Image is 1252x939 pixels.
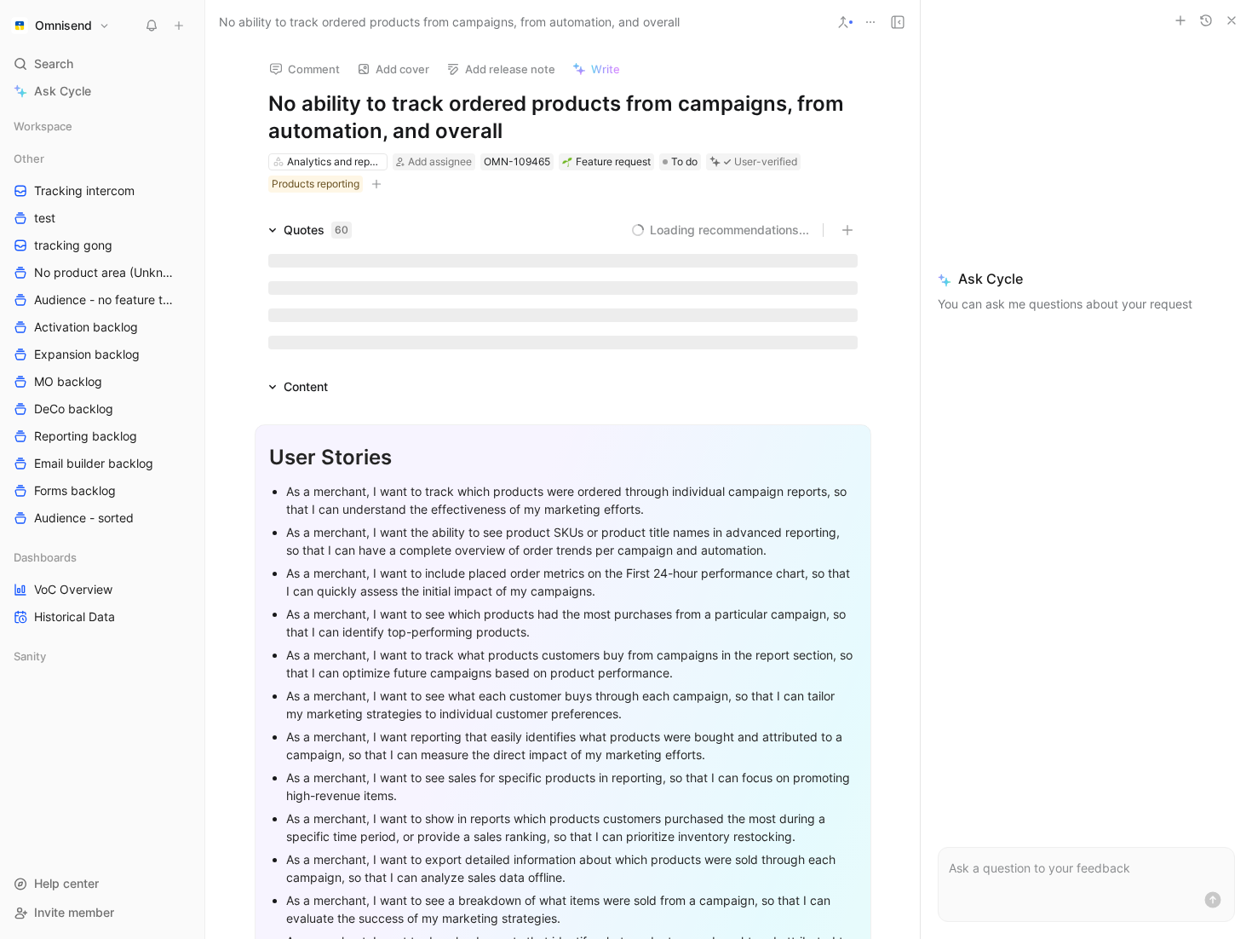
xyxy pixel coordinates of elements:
[631,220,809,240] button: Loading recommendations...
[219,12,680,32] span: No ability to track ordered products from campaigns, from automation, and overall
[7,604,198,630] a: Historical Data
[331,222,352,239] div: 60
[7,314,198,340] a: Activation backlog
[269,442,857,473] div: User Stories
[286,523,857,559] div: As a merchant, I want the ability to see product SKUs or product title names in advanced reportin...
[7,113,198,139] div: Workspace
[286,850,857,886] div: As a merchant, I want to export detailed information about which products were sold through each ...
[34,400,113,418] span: DeCo backlog
[34,482,116,499] span: Forms backlog
[34,373,102,390] span: MO backlog
[284,377,328,397] div: Content
[286,809,857,845] div: As a merchant, I want to show in reports which products customers purchased the most during a spe...
[938,294,1235,314] p: You can ask me questions about your request
[34,876,99,890] span: Help center
[286,687,857,723] div: As a merchant, I want to see what each customer buys through each campaign, so that I can tailor ...
[734,153,797,170] div: User-verified
[7,643,198,669] div: Sanity
[7,342,198,367] a: Expansion backlog
[349,57,437,81] button: Add cover
[261,377,335,397] div: Content
[7,178,198,204] a: Tracking intercom
[591,61,620,77] span: Write
[34,210,55,227] span: test
[484,153,550,170] div: OMN-109465
[11,17,28,34] img: Omnisend
[14,549,77,566] span: Dashboards
[272,176,359,193] div: Products reporting
[34,264,175,281] span: No product area (Unknowns)
[34,455,153,472] span: Email builder backlog
[7,205,198,231] a: test
[35,18,92,33] h1: Omnisend
[286,728,857,763] div: As a merchant, I want reporting that easily identifies what products were bought and attributed t...
[268,90,858,145] h1: No ability to track ordered products from campaigns, from automation, and overall
[7,423,198,449] a: Reporting backlog
[7,369,198,395] a: MO backlog
[408,155,472,168] span: Add assignee
[34,905,114,919] span: Invite member
[34,237,112,254] span: tracking gong
[14,150,44,167] span: Other
[34,291,174,308] span: Audience - no feature tag
[7,478,198,504] a: Forms backlog
[7,544,198,630] div: DashboardsVoC OverviewHistorical Data
[34,428,137,445] span: Reporting backlog
[659,153,701,170] div: To do
[559,153,654,170] div: 🌱Feature request
[7,14,114,37] button: OmnisendOmnisend
[439,57,563,81] button: Add release note
[7,51,198,77] div: Search
[34,346,140,363] span: Expansion backlog
[7,287,198,313] a: Audience - no feature tag
[7,643,198,674] div: Sanity
[7,146,198,171] div: Other
[7,900,198,925] div: Invite member
[671,153,698,170] span: To do
[287,153,382,170] div: Analytics and reports
[261,220,359,240] div: Quotes60
[34,81,91,101] span: Ask Cycle
[34,581,112,598] span: VoC Overview
[34,510,134,527] span: Audience - sorted
[286,891,857,927] div: As a merchant, I want to see a breakdown of what items were sold from a campaign, so that I can e...
[14,648,46,665] span: Sanity
[7,78,198,104] a: Ask Cycle
[562,153,651,170] div: Feature request
[34,54,73,74] span: Search
[286,482,857,518] div: As a merchant, I want to track which products were ordered through individual campaign reports, s...
[565,57,628,81] button: Write
[34,608,115,625] span: Historical Data
[938,268,1235,289] span: Ask Cycle
[7,871,198,896] div: Help center
[284,220,352,240] div: Quotes
[286,564,857,600] div: As a merchant, I want to include placed order metrics on the First 24-hour performance chart, so ...
[286,605,857,641] div: As a merchant, I want to see which products had the most purchases from a particular campaign, so...
[286,769,857,804] div: As a merchant, I want to see sales for specific products in reporting, so that I can focus on pro...
[7,544,198,570] div: Dashboards
[7,396,198,422] a: DeCo backlog
[7,451,198,476] a: Email builder backlog
[7,233,198,258] a: tracking gong
[34,319,138,336] span: Activation backlog
[7,505,198,531] a: Audience - sorted
[7,260,198,285] a: No product area (Unknowns)
[34,182,135,199] span: Tracking intercom
[14,118,72,135] span: Workspace
[261,57,347,81] button: Comment
[7,146,198,531] div: OtherTracking intercomtesttracking gongNo product area (Unknowns)Audience - no feature tagActivat...
[562,157,572,167] img: 🌱
[286,646,857,682] div: As a merchant, I want to track what products customers buy from campaigns in the report section, ...
[7,577,198,602] a: VoC Overview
